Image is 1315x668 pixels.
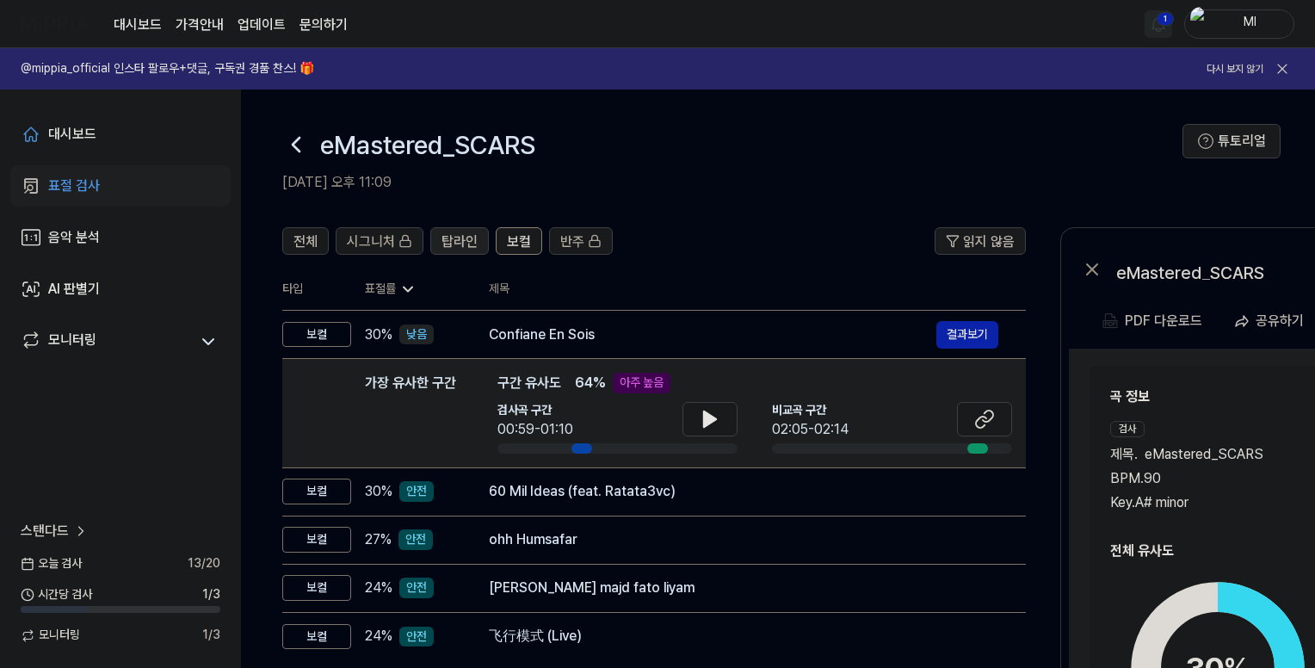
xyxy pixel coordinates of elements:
div: 표절률 [365,281,461,298]
span: 24 % [365,578,392,598]
div: 안전 [399,481,434,502]
div: 모니터링 [48,330,96,354]
div: 가장 유사한 구간 [365,373,456,454]
div: Key. A# minor [1110,492,1314,513]
div: 00:59-01:10 [497,419,573,440]
div: 보컬 [282,527,351,553]
span: 제목 . [1110,444,1138,465]
span: 24 % [365,626,392,646]
div: 안전 [399,578,434,598]
button: 전체 [282,227,329,255]
button: profileMl [1184,9,1294,39]
span: 검사곡 구간 [497,402,573,419]
h1: @mippia_official 인스타 팔로우+댓글, 구독권 경품 찬스! 🎁 [21,60,314,77]
a: 음악 분석 [10,217,231,258]
div: 음악 분석 [48,227,100,248]
button: 다시 보지 않기 [1207,62,1263,77]
button: 탑라인 [430,227,489,255]
div: 보컬 [282,624,351,650]
a: 대시보드 [114,15,162,35]
button: 반주 [549,227,613,255]
button: 읽지 않음 [935,227,1026,255]
span: 보컬 [507,232,531,252]
button: 시그니처 [336,227,423,255]
a: 모니터링 [21,330,189,354]
div: 60 Mil Ideas (feat. Ratata3vc) [489,481,998,502]
span: 27 % [365,529,392,550]
button: 가격안내 [176,15,224,35]
div: 1 [1157,12,1174,26]
img: 알림 [1148,14,1169,34]
span: 30 % [365,481,392,502]
a: AI 판별기 [10,269,231,310]
div: 보컬 [282,575,351,601]
span: 스탠다드 [21,521,69,541]
span: 30 % [365,325,392,345]
div: [PERSON_NAME] majd fato liyam [489,578,998,598]
span: 반주 [560,232,584,252]
span: 시그니처 [347,232,395,252]
div: 보컬 [282,322,351,348]
div: 안전 [398,529,433,550]
div: 아주 높음 [613,373,670,393]
span: 오늘 검사 [21,555,82,572]
button: 결과보기 [936,321,998,349]
div: ohh Humsafar [489,529,998,550]
span: 64 % [575,373,606,393]
span: 전체 [293,232,318,252]
button: 보컬 [496,227,542,255]
a: 업데이트 [238,15,286,35]
span: 1 / 3 [202,627,220,644]
div: AI 판별기 [48,279,100,300]
div: 공유하기 [1256,310,1304,332]
div: BPM. 90 [1110,468,1314,489]
span: 13 / 20 [188,555,220,572]
div: 낮음 [399,325,434,345]
th: 타입 [282,269,351,311]
h1: eMastered_SCARS [320,127,535,163]
span: 1 / 3 [202,586,220,603]
div: PDF 다운로드 [1125,310,1202,332]
button: 알림1 [1145,10,1172,38]
div: 대시보드 [48,124,96,145]
span: eMastered_SCARS [1145,444,1263,465]
h2: [DATE] 오후 11:09 [282,172,1182,193]
span: 탑라인 [441,232,478,252]
button: PDF 다운로드 [1099,304,1206,338]
a: 문의하기 [299,15,348,35]
div: 검사 [1110,421,1145,437]
div: 02:05-02:14 [772,419,849,440]
div: Confiane En Sois [489,325,936,345]
div: 飞行模式 (Live) [489,626,998,646]
a: 표절 검사 [10,165,231,207]
div: 안전 [399,627,434,647]
a: 대시보드 [10,114,231,155]
div: 보컬 [282,479,351,504]
span: 구간 유사도 [497,373,561,393]
span: 시간당 검사 [21,586,92,603]
a: 스탠다드 [21,521,90,541]
span: 읽지 않음 [963,232,1015,252]
button: 튜토리얼 [1182,124,1281,158]
div: Ml [1216,14,1283,33]
img: PDF Download [1102,313,1118,329]
div: 표절 검사 [48,176,100,196]
span: 모니터링 [21,627,80,644]
span: 비교곡 구간 [772,402,849,419]
th: 제목 [489,269,1026,310]
img: profile [1190,7,1211,41]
